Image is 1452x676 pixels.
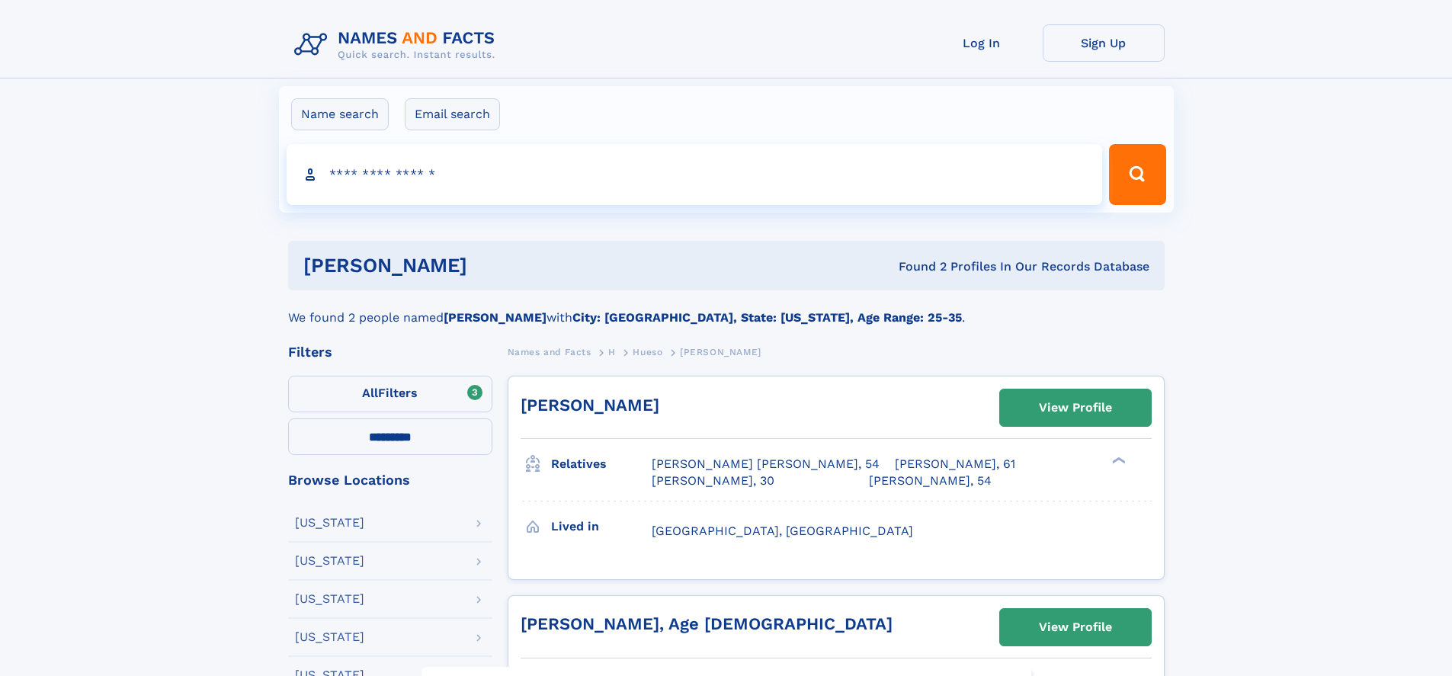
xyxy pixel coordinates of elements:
[1000,389,1151,426] a: View Profile
[295,631,364,643] div: [US_STATE]
[633,347,662,357] span: Hueso
[288,345,492,359] div: Filters
[405,98,500,130] label: Email search
[521,614,893,633] a: [PERSON_NAME], Age [DEMOGRAPHIC_DATA]
[303,256,683,275] h1: [PERSON_NAME]
[680,347,761,357] span: [PERSON_NAME]
[1039,390,1112,425] div: View Profile
[295,555,364,567] div: [US_STATE]
[444,310,547,325] b: [PERSON_NAME]
[633,342,662,361] a: Hueso
[921,24,1043,62] a: Log In
[521,396,659,415] a: [PERSON_NAME]
[1108,456,1127,466] div: ❯
[1000,609,1151,646] a: View Profile
[608,342,616,361] a: H
[652,473,774,489] a: [PERSON_NAME], 30
[895,456,1015,473] a: [PERSON_NAME], 61
[288,376,492,412] label: Filters
[295,593,364,605] div: [US_STATE]
[608,347,616,357] span: H
[1039,610,1112,645] div: View Profile
[508,342,591,361] a: Names and Facts
[652,524,913,538] span: [GEOGRAPHIC_DATA], [GEOGRAPHIC_DATA]
[287,144,1103,205] input: search input
[551,514,652,540] h3: Lived in
[288,290,1165,327] div: We found 2 people named with .
[362,386,378,400] span: All
[652,456,880,473] a: [PERSON_NAME] [PERSON_NAME], 54
[572,310,962,325] b: City: [GEOGRAPHIC_DATA], State: [US_STATE], Age Range: 25-35
[291,98,389,130] label: Name search
[1043,24,1165,62] a: Sign Up
[683,258,1149,275] div: Found 2 Profiles In Our Records Database
[551,451,652,477] h3: Relatives
[1109,144,1165,205] button: Search Button
[288,473,492,487] div: Browse Locations
[288,24,508,66] img: Logo Names and Facts
[295,517,364,529] div: [US_STATE]
[869,473,992,489] a: [PERSON_NAME], 54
